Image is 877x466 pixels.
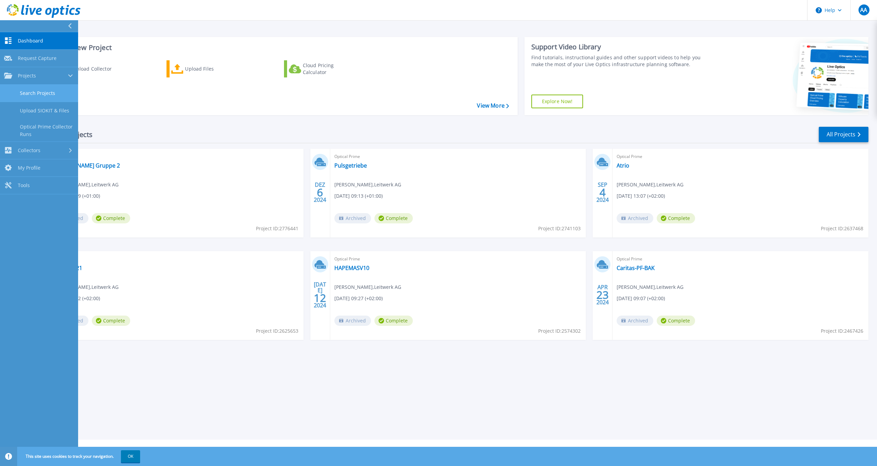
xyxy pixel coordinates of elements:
[284,60,360,77] a: Cloud Pricing Calculator
[66,62,121,76] div: Download Collector
[860,7,867,13] span: AA
[334,153,582,160] span: Optical Prime
[314,295,326,301] span: 12
[334,283,401,291] span: [PERSON_NAME] , Leitwerk AG
[92,316,130,326] span: Complete
[334,213,371,223] span: Archived
[617,162,629,169] a: Atrio
[18,73,36,79] span: Projects
[617,283,683,291] span: [PERSON_NAME] , Leitwerk AG
[49,60,125,77] a: Download Collector
[18,55,57,61] span: Request Capture
[477,102,509,109] a: View More
[821,327,863,335] span: Project ID: 2467426
[600,189,606,195] span: 4
[334,265,369,271] a: HAPEMASV10
[538,327,581,335] span: Project ID: 2574302
[538,225,581,232] span: Project ID: 2741103
[657,213,695,223] span: Complete
[374,213,413,223] span: Complete
[52,181,119,188] span: [PERSON_NAME] , Leitwerk AG
[531,95,583,108] a: Explore Now!
[52,255,299,263] span: Optical Prime
[531,54,709,68] div: Find tutorials, instructional guides and other support videos to help you make the most of your L...
[256,327,298,335] span: Project ID: 2625653
[617,181,683,188] span: [PERSON_NAME] , Leitwerk AG
[334,255,582,263] span: Optical Prime
[166,60,243,77] a: Upload Files
[819,127,868,142] a: All Projects
[185,62,240,76] div: Upload Files
[617,153,864,160] span: Optical Prime
[92,213,130,223] span: Complete
[334,181,401,188] span: [PERSON_NAME] , Leitwerk AG
[313,282,326,307] div: [DATE] 2024
[18,38,43,44] span: Dashboard
[374,316,413,326] span: Complete
[617,265,655,271] a: Caritas-PF-BAK
[317,189,323,195] span: 6
[531,42,709,51] div: Support Video Library
[18,147,40,154] span: Collectors
[19,450,140,463] span: This site uses cookies to track your navigation.
[18,182,30,188] span: Tools
[18,165,40,171] span: My Profile
[596,292,609,298] span: 23
[121,450,140,463] button: OK
[617,316,653,326] span: Archived
[657,316,695,326] span: Complete
[617,192,665,200] span: [DATE] 13:07 (+02:00)
[617,213,653,223] span: Archived
[334,295,383,302] span: [DATE] 09:27 (+02:00)
[617,255,864,263] span: Optical Prime
[52,162,120,169] a: [PERSON_NAME] Gruppe 2
[334,192,383,200] span: [DATE] 09:13 (+01:00)
[49,44,509,51] h3: Start a New Project
[596,282,609,307] div: APR 2024
[334,162,367,169] a: Pulsgetriebe
[596,180,609,205] div: SEP 2024
[256,225,298,232] span: Project ID: 2776441
[52,283,119,291] span: [PERSON_NAME] , Leitwerk AG
[303,62,358,76] div: Cloud Pricing Calculator
[617,295,665,302] span: [DATE] 09:07 (+02:00)
[52,153,299,160] span: Optical Prime
[334,316,371,326] span: Archived
[313,180,326,205] div: DEZ 2024
[821,225,863,232] span: Project ID: 2637468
